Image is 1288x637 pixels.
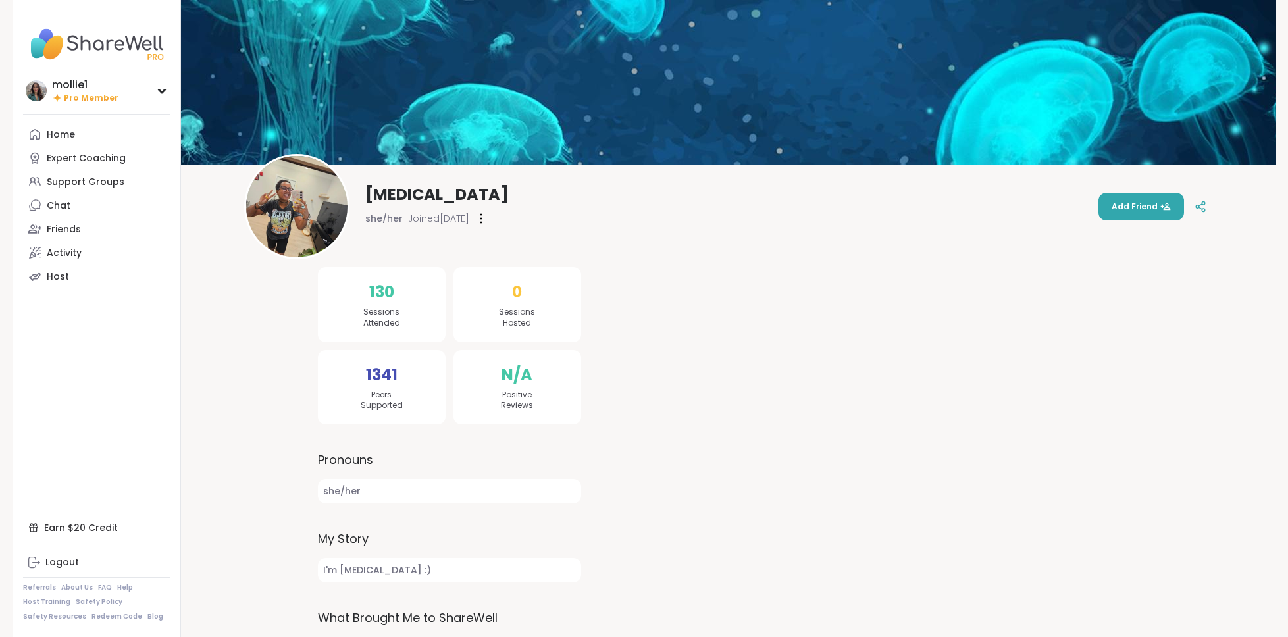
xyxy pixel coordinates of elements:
[117,583,133,592] a: Help
[45,556,79,569] div: Logout
[52,78,118,92] div: mollie1
[369,280,394,304] span: 130
[26,80,47,101] img: mollie1
[318,558,581,582] span: I'm [MEDICAL_DATA] :)
[23,241,170,265] a: Activity
[1112,201,1171,213] span: Add Friend
[47,128,75,141] div: Home
[23,516,170,540] div: Earn $20 Credit
[318,451,581,469] label: Pronouns
[23,146,170,170] a: Expert Coaching
[365,212,403,225] span: she/her
[47,223,81,236] div: Friends
[23,612,86,621] a: Safety Resources
[318,530,581,548] label: My Story
[501,390,533,412] span: Positive Reviews
[91,612,142,621] a: Redeem Code
[47,199,70,213] div: Chat
[366,363,398,387] span: 1341
[98,583,112,592] a: FAQ
[1098,193,1184,220] button: Add Friend
[147,612,163,621] a: Blog
[61,583,93,592] a: About Us
[318,479,581,503] span: she/her
[363,307,400,329] span: Sessions Attended
[23,551,170,574] a: Logout
[23,193,170,217] a: Chat
[23,122,170,146] a: Home
[47,270,69,284] div: Host
[47,247,82,260] div: Activity
[502,363,532,387] span: N/A
[512,280,522,304] span: 0
[23,21,170,67] img: ShareWell Nav Logo
[76,598,122,607] a: Safety Policy
[23,598,70,607] a: Host Training
[246,156,348,257] img: Makena
[365,184,509,205] span: [MEDICAL_DATA]
[47,152,126,165] div: Expert Coaching
[23,170,170,193] a: Support Groups
[23,583,56,592] a: Referrals
[361,390,403,412] span: Peers Supported
[47,176,124,189] div: Support Groups
[318,609,581,626] label: What Brought Me to ShareWell
[23,265,170,288] a: Host
[408,212,469,225] span: Joined [DATE]
[64,93,118,104] span: Pro Member
[499,307,535,329] span: Sessions Hosted
[23,217,170,241] a: Friends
